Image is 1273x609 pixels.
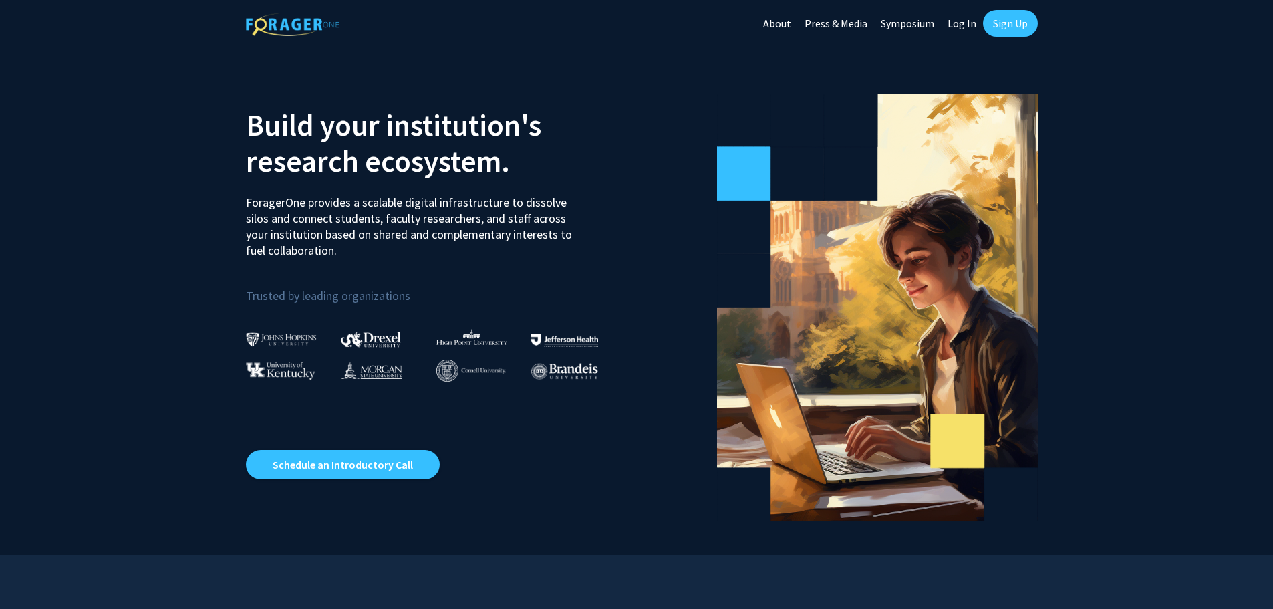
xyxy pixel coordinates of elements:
[436,329,507,345] img: High Point University
[341,362,402,379] img: Morgan State University
[436,360,506,382] img: Cornell University
[531,334,598,346] img: Thomas Jefferson University
[246,13,339,36] img: ForagerOne Logo
[10,549,57,599] iframe: Chat
[341,332,401,347] img: Drexel University
[246,362,315,380] img: University of Kentucky
[246,332,317,346] img: Johns Hopkins University
[246,269,627,306] p: Trusted by leading organizations
[246,107,627,179] h2: Build your institution's research ecosystem.
[983,10,1038,37] a: Sign Up
[246,450,440,479] a: Opens in a new tab
[246,185,581,259] p: ForagerOne provides a scalable digital infrastructure to dissolve silos and connect students, fac...
[531,363,598,380] img: Brandeis University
